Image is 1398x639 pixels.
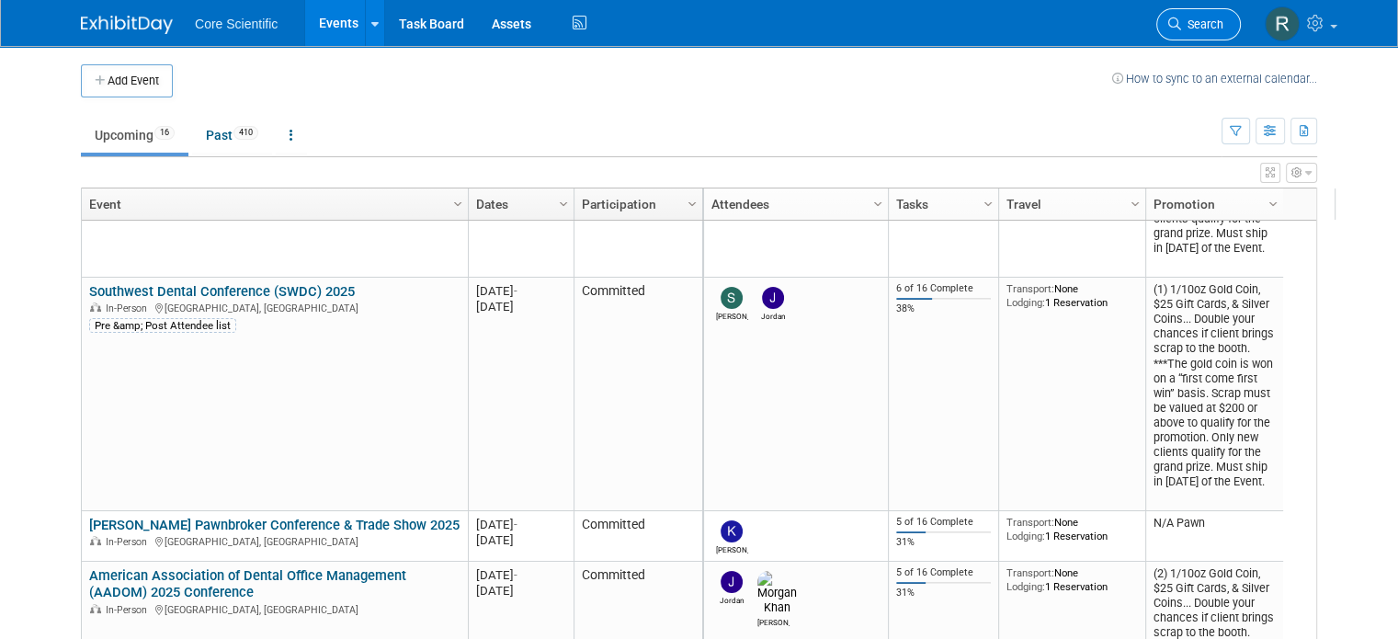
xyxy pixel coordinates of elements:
[896,282,992,295] div: 6 of 16 Complete
[81,118,188,153] a: Upcoming16
[476,567,565,583] div: [DATE]
[716,542,748,554] div: Kim Kahlmorgan
[896,302,992,315] div: 38%
[1126,188,1146,216] a: Column Settings
[896,536,992,549] div: 31%
[1154,188,1271,220] a: Promotion
[554,188,574,216] a: Column Settings
[89,283,355,300] a: Southwest Dental Conference (SWDC) 2025
[106,536,153,548] span: In-Person
[89,533,460,549] div: [GEOGRAPHIC_DATA], [GEOGRAPHIC_DATA]
[1006,566,1139,593] div: None 1 Reservation
[81,64,173,97] button: Add Event
[1006,516,1054,529] span: Transport:
[514,568,517,582] span: -
[154,126,175,140] span: 16
[757,571,797,615] img: Morgan Khan
[89,567,406,601] a: American Association of Dental Office Management (AADOM) 2025 Conference
[1181,17,1223,31] span: Search
[1006,580,1045,593] span: Lodging:
[1006,282,1139,309] div: None 1 Reservation
[514,518,517,531] span: -
[574,511,702,562] td: Committed
[1006,296,1045,309] span: Lodging:
[476,532,565,548] div: [DATE]
[1145,278,1283,511] td: (1) 1/10oz Gold Coin, $25 Gift Cards, & Silver Coins... Double your chances if client brings scra...
[89,300,460,315] div: [GEOGRAPHIC_DATA], [GEOGRAPHIC_DATA]
[979,188,999,216] a: Column Settings
[721,287,743,309] img: Sam Robinson
[685,197,699,211] span: Column Settings
[896,516,992,529] div: 5 of 16 Complete
[1264,188,1284,216] a: Column Settings
[1265,6,1300,41] img: Rachel Wolff
[574,278,702,511] td: Committed
[582,188,690,220] a: Participation
[450,197,465,211] span: Column Settings
[1006,566,1054,579] span: Transport:
[81,16,173,34] img: ExhibitDay
[89,517,460,533] a: [PERSON_NAME] Pawnbroker Conference & Trade Show 2025
[757,309,790,321] div: Jordan McCullough
[981,197,995,211] span: Column Settings
[762,287,784,309] img: Jordan McCullough
[476,299,565,314] div: [DATE]
[476,188,562,220] a: Dates
[757,615,790,627] div: Morgan Khan
[449,188,469,216] a: Column Settings
[1156,8,1241,40] a: Search
[1112,72,1317,86] a: How to sync to an external calendar...
[89,318,236,333] div: Pre &amp; Post Attendee list
[870,197,885,211] span: Column Settings
[1006,530,1045,542] span: Lodging:
[716,593,748,605] div: Jordan McCullough
[721,571,743,593] img: Jordan McCullough
[192,118,272,153] a: Past410
[1006,516,1139,542] div: None 1 Reservation
[195,17,278,31] span: Core Scientific
[896,566,992,579] div: 5 of 16 Complete
[721,520,743,542] img: Kim Kahlmorgan
[1266,197,1280,211] span: Column Settings
[711,188,876,220] a: Attendees
[1128,197,1142,211] span: Column Settings
[106,302,153,314] span: In-Person
[1006,188,1133,220] a: Travel
[514,284,517,298] span: -
[556,197,571,211] span: Column Settings
[683,188,703,216] a: Column Settings
[476,283,565,299] div: [DATE]
[89,188,456,220] a: Event
[233,126,258,140] span: 410
[89,601,460,617] div: [GEOGRAPHIC_DATA], [GEOGRAPHIC_DATA]
[1006,282,1054,295] span: Transport:
[869,188,889,216] a: Column Settings
[90,536,101,545] img: In-Person Event
[90,604,101,613] img: In-Person Event
[90,302,101,312] img: In-Person Event
[896,587,992,599] div: 31%
[476,517,565,532] div: [DATE]
[1145,511,1283,562] td: N/A Pawn
[106,604,153,616] span: In-Person
[716,309,748,321] div: Sam Robinson
[476,583,565,599] div: [DATE]
[896,188,986,220] a: Tasks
